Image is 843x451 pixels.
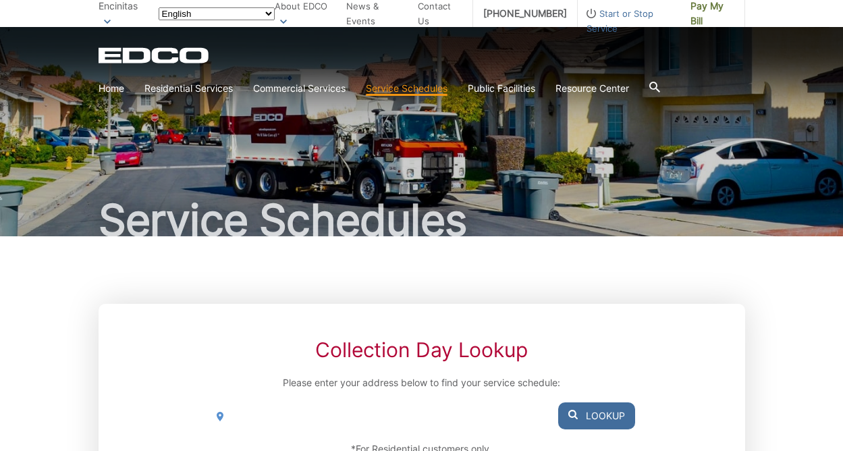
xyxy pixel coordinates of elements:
[468,81,535,96] a: Public Facilities
[99,81,124,96] a: Home
[208,375,634,390] p: Please enter your address below to find your service schedule:
[99,47,211,63] a: EDCD logo. Return to the homepage.
[144,81,233,96] a: Residential Services
[558,402,635,429] button: Lookup
[555,81,629,96] a: Resource Center
[159,7,275,20] select: Select a language
[253,81,346,96] a: Commercial Services
[366,81,447,96] a: Service Schedules
[99,198,745,242] h1: Service Schedules
[208,338,634,362] h2: Collection Day Lookup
